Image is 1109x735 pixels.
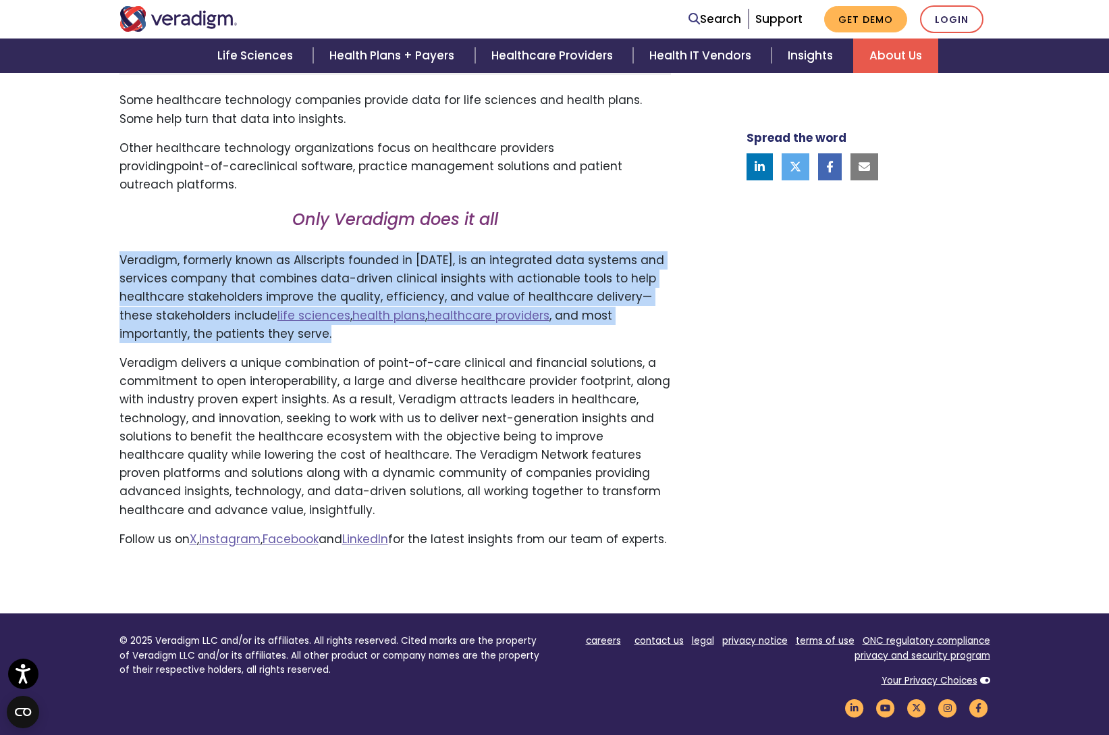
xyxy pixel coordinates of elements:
p: Other healthcare technology organizations focus on healthcare providers providing clinical softwa... [119,139,671,195]
a: Instagram [199,531,261,547]
p: © 2025 Veradigm LLC and/or its affiliates. All rights reserved. Cited marks are the property of V... [119,634,545,678]
a: life sciences [277,307,350,324]
button: Open CMP widget [7,696,39,728]
a: Login [920,5,983,33]
a: Insights [772,39,853,73]
a: healthcare providers [427,307,549,324]
img: Veradigm logo [119,6,238,32]
a: Support [755,11,803,27]
a: legal [692,634,714,647]
a: Healthcare Providers [475,39,633,73]
p: Veradigm, formerly known as Allscripts founded in [DATE], is an integrated data systems and servi... [119,251,671,343]
span: point-of-care [174,158,256,174]
a: Get Demo [824,6,907,32]
p: Veradigm delivers a unique combination of point-of-care clinical and financial solutions, a commi... [119,354,671,519]
p: Follow us on , , and for the latest insights from our team of experts. [119,530,671,549]
a: Health IT Vendors [633,39,772,73]
strong: Spread the word [747,130,846,146]
a: Veradigm LinkedIn Link [843,701,866,714]
em: Only Veradigm does it all [292,208,498,230]
a: health plans [352,307,425,324]
a: contact us [634,634,684,647]
iframe: Drift Chat Widget [850,638,1093,719]
a: privacy notice [722,634,788,647]
a: Facebook [263,531,319,547]
p: Some healthcare technology companies provide data for life sciences and health plans. Some help t... [119,91,671,128]
a: LinkedIn [342,531,388,547]
a: Search [688,10,741,28]
a: ONC regulatory compliance [863,634,990,647]
a: X [190,531,197,547]
a: Life Sciences [201,39,313,73]
a: About Us [853,39,938,73]
a: Health Plans + Payers [313,39,475,73]
a: terms of use [796,634,855,647]
a: careers [586,634,621,647]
